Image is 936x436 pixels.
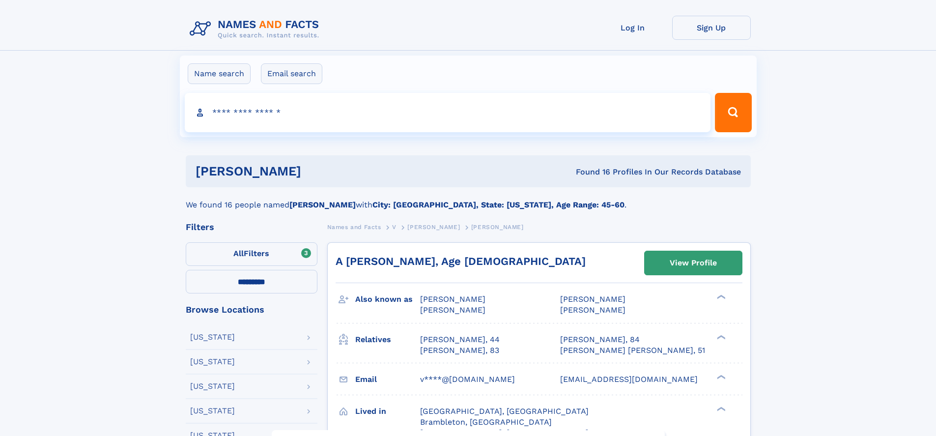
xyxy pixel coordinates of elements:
[372,200,624,209] b: City: [GEOGRAPHIC_DATA], State: [US_STATE], Age Range: 45-60
[392,221,397,233] a: V
[186,223,317,232] div: Filters
[645,251,742,275] a: View Profile
[327,221,381,233] a: Names and Facts
[714,334,726,340] div: ❯
[714,294,726,300] div: ❯
[560,294,625,304] span: [PERSON_NAME]
[714,374,726,380] div: ❯
[186,305,317,314] div: Browse Locations
[471,224,524,231] span: [PERSON_NAME]
[190,333,235,341] div: [US_STATE]
[190,407,235,415] div: [US_STATE]
[392,224,397,231] span: V
[560,375,698,384] span: [EMAIL_ADDRESS][DOMAIN_NAME]
[407,221,460,233] a: [PERSON_NAME]
[190,358,235,366] div: [US_STATE]
[185,93,711,132] input: search input
[715,93,751,132] button: Search Button
[355,331,420,348] h3: Relatives
[186,187,751,211] div: We found 16 people named with .
[420,417,552,427] span: Brambleton, [GEOGRAPHIC_DATA]
[420,294,485,304] span: [PERSON_NAME]
[714,406,726,412] div: ❯
[420,345,499,356] a: [PERSON_NAME], 83
[190,382,235,390] div: [US_STATE]
[594,16,672,40] a: Log In
[670,252,717,274] div: View Profile
[560,305,625,315] span: [PERSON_NAME]
[407,224,460,231] span: [PERSON_NAME]
[560,334,640,345] a: [PERSON_NAME], 84
[336,255,586,267] a: A [PERSON_NAME], Age [DEMOGRAPHIC_DATA]
[196,165,439,177] h1: [PERSON_NAME]
[420,334,500,345] a: [PERSON_NAME], 44
[233,249,244,258] span: All
[261,63,322,84] label: Email search
[355,403,420,420] h3: Lived in
[186,16,327,42] img: Logo Names and Facts
[438,167,741,177] div: Found 16 Profiles In Our Records Database
[420,305,485,315] span: [PERSON_NAME]
[188,63,251,84] label: Name search
[355,291,420,308] h3: Also known as
[186,242,317,266] label: Filters
[289,200,356,209] b: [PERSON_NAME]
[672,16,751,40] a: Sign Up
[355,371,420,388] h3: Email
[420,407,589,416] span: [GEOGRAPHIC_DATA], [GEOGRAPHIC_DATA]
[560,345,705,356] a: [PERSON_NAME] [PERSON_NAME], 51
